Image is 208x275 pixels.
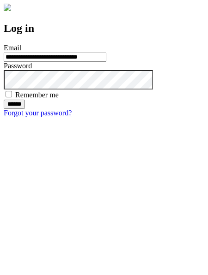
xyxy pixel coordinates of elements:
[4,109,72,117] a: Forgot your password?
[4,22,204,35] h2: Log in
[4,44,21,52] label: Email
[4,62,32,70] label: Password
[4,4,11,11] img: logo-4e3dc11c47720685a147b03b5a06dd966a58ff35d612b21f08c02c0306f2b779.png
[15,91,59,99] label: Remember me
